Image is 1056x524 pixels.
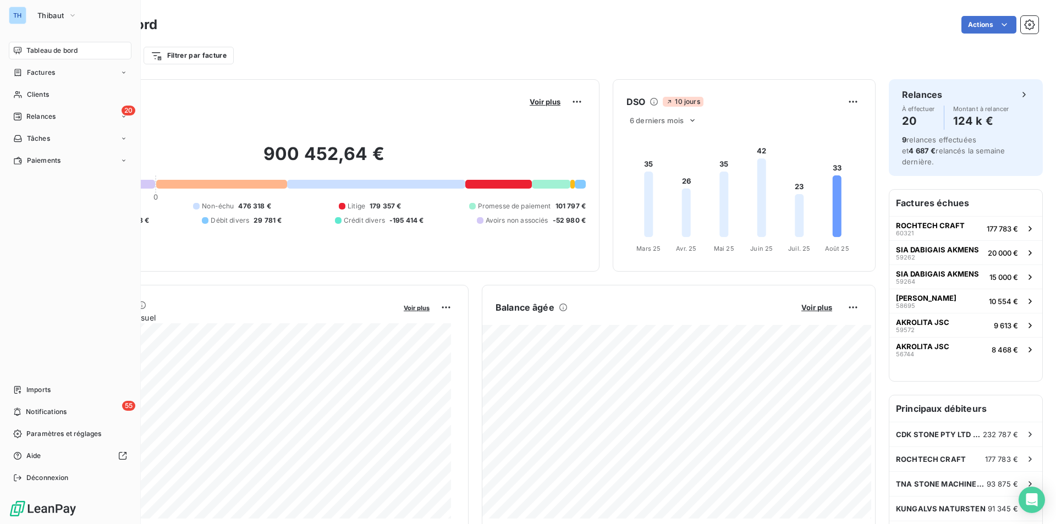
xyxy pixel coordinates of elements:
span: 476 318 € [238,201,271,211]
button: [PERSON_NAME]5869510 554 € [889,289,1042,313]
span: 177 783 € [985,455,1018,464]
span: 0 [153,192,158,201]
img: Logo LeanPay [9,500,77,517]
span: À effectuer [902,106,935,112]
span: 10 jours [663,97,703,107]
span: 6 derniers mois [630,116,684,125]
span: Tâches [27,134,50,144]
a: Aide [9,447,131,465]
span: Imports [26,385,51,395]
span: 15 000 € [989,273,1018,282]
span: Crédit divers [344,216,385,225]
span: Promesse de paiement [478,201,551,211]
span: 58695 [896,302,915,309]
a: 20Relances [9,108,131,125]
span: 101 797 € [555,201,586,211]
span: 56744 [896,351,914,357]
span: Paiements [27,156,61,166]
span: KUNGALVS NATURSTEN [896,504,986,513]
span: 9 613 € [994,321,1018,330]
span: Montant à relancer [953,106,1009,112]
h6: Principaux débiteurs [889,395,1042,422]
span: relances effectuées et relancés la semaine dernière. [902,135,1005,166]
h4: 124 k € [953,112,1009,130]
span: Clients [27,90,49,100]
span: -195 414 € [389,216,424,225]
span: 59572 [896,327,915,333]
a: Paiements [9,152,131,169]
span: Notifications [26,407,67,417]
span: 60321 [896,230,914,236]
span: Déconnexion [26,473,69,483]
span: Relances [26,112,56,122]
span: 4 687 € [909,146,936,155]
span: Tableau de bord [26,46,78,56]
button: SIA DABIGAIS AKMENS5926415 000 € [889,264,1042,289]
span: CDK STONE PTY LTD ([GEOGRAPHIC_DATA]) [896,430,983,439]
h2: 900 452,64 € [62,143,586,176]
span: Aide [26,451,41,461]
span: Voir plus [801,303,832,312]
span: 20 000 € [988,249,1018,257]
h6: DSO [626,95,645,108]
span: Débit divers [211,216,249,225]
span: Factures [27,68,55,78]
span: 59262 [896,254,915,261]
span: ROCHTECH CRAFT [896,455,966,464]
span: 9 [902,135,906,144]
span: 20 [122,106,135,115]
a: Factures [9,64,131,81]
button: Voir plus [400,302,433,312]
h6: Relances [902,88,942,101]
button: Voir plus [526,97,564,107]
h6: Balance âgée [496,301,554,314]
a: Tâches [9,130,131,147]
span: Paramètres et réglages [26,429,101,439]
span: TNA STONE MACHINERY INC. [896,479,987,488]
tspan: Juin 25 [750,245,773,252]
a: Imports [9,381,131,399]
button: ROCHTECH CRAFT60321177 783 € [889,216,1042,240]
span: 59264 [896,278,915,285]
a: Clients [9,86,131,103]
h6: Factures échues [889,190,1042,216]
span: [PERSON_NAME] [896,294,956,302]
div: Open Intercom Messenger [1019,487,1045,513]
tspan: Mai 25 [714,245,734,252]
div: TH [9,7,26,24]
a: Paramètres et réglages [9,425,131,443]
span: Thibaut [37,11,64,20]
tspan: Mars 25 [636,245,661,252]
span: SIA DABIGAIS AKMENS [896,245,979,254]
span: 93 875 € [987,479,1018,488]
span: 10 554 € [989,297,1018,306]
span: 29 781 € [254,216,282,225]
span: Voir plus [530,97,560,106]
a: Tableau de bord [9,42,131,59]
tspan: Avr. 25 [676,245,696,252]
button: AKROLITA JSC595729 613 € [889,313,1042,337]
button: SIA DABIGAIS AKMENS5926220 000 € [889,240,1042,264]
span: Chiffre d'affaires mensuel [62,312,396,323]
span: AKROLITA JSC [896,342,949,351]
span: 179 357 € [370,201,401,211]
button: Actions [961,16,1016,34]
span: Voir plus [404,304,430,312]
tspan: Juil. 25 [788,245,810,252]
span: 232 787 € [983,430,1018,439]
span: Litige [348,201,365,211]
button: Voir plus [798,302,835,312]
button: AKROLITA JSC567448 468 € [889,337,1042,361]
span: 55 [122,401,135,411]
button: Filtrer par facture [144,47,234,64]
h4: 20 [902,112,935,130]
span: SIA DABIGAIS AKMENS [896,269,979,278]
span: AKROLITA JSC [896,318,949,327]
span: Non-échu [202,201,234,211]
span: ROCHTECH CRAFT [896,221,965,230]
span: 91 345 € [988,504,1018,513]
span: 8 468 € [992,345,1018,354]
span: -52 980 € [553,216,586,225]
span: Avoirs non associés [486,216,548,225]
span: 177 783 € [987,224,1018,233]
